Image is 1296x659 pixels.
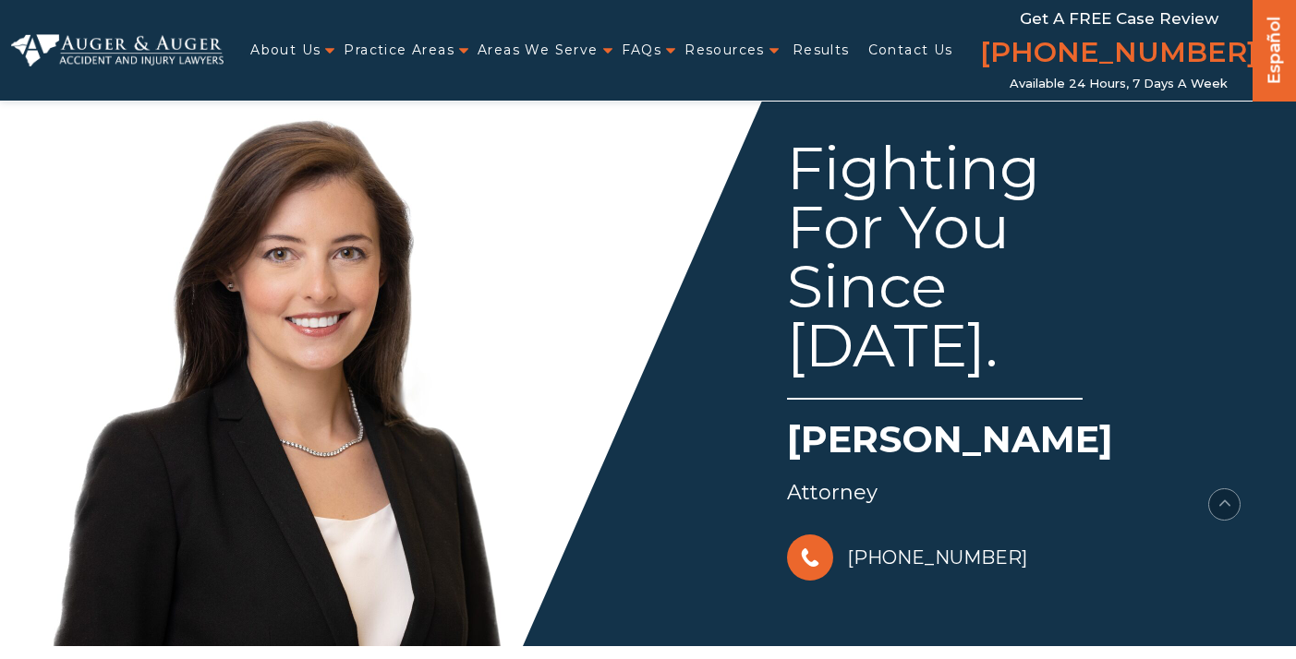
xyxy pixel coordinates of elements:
span: Get a FREE Case Review [1020,9,1218,28]
div: Attorney [787,474,1266,511]
h1: [PERSON_NAME] [787,413,1266,474]
a: Practice Areas [344,31,454,69]
a: [PHONE_NUMBER] [980,32,1257,77]
a: Contact Us [868,31,953,69]
img: Auger & Auger Accident and Injury Lawyers Logo [11,34,224,66]
a: [PHONE_NUMBER] [787,530,1027,585]
a: Results [793,31,850,69]
div: Fighting For You Since [DATE]. [787,138,1083,400]
a: Resources [684,31,765,69]
a: About Us [250,31,321,69]
a: Areas We Serve [478,31,599,69]
img: Madison McLawhorn [20,92,575,646]
button: scroll to up [1208,488,1241,521]
a: FAQs [622,31,662,69]
span: Available 24 Hours, 7 Days a Week [1010,77,1228,91]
